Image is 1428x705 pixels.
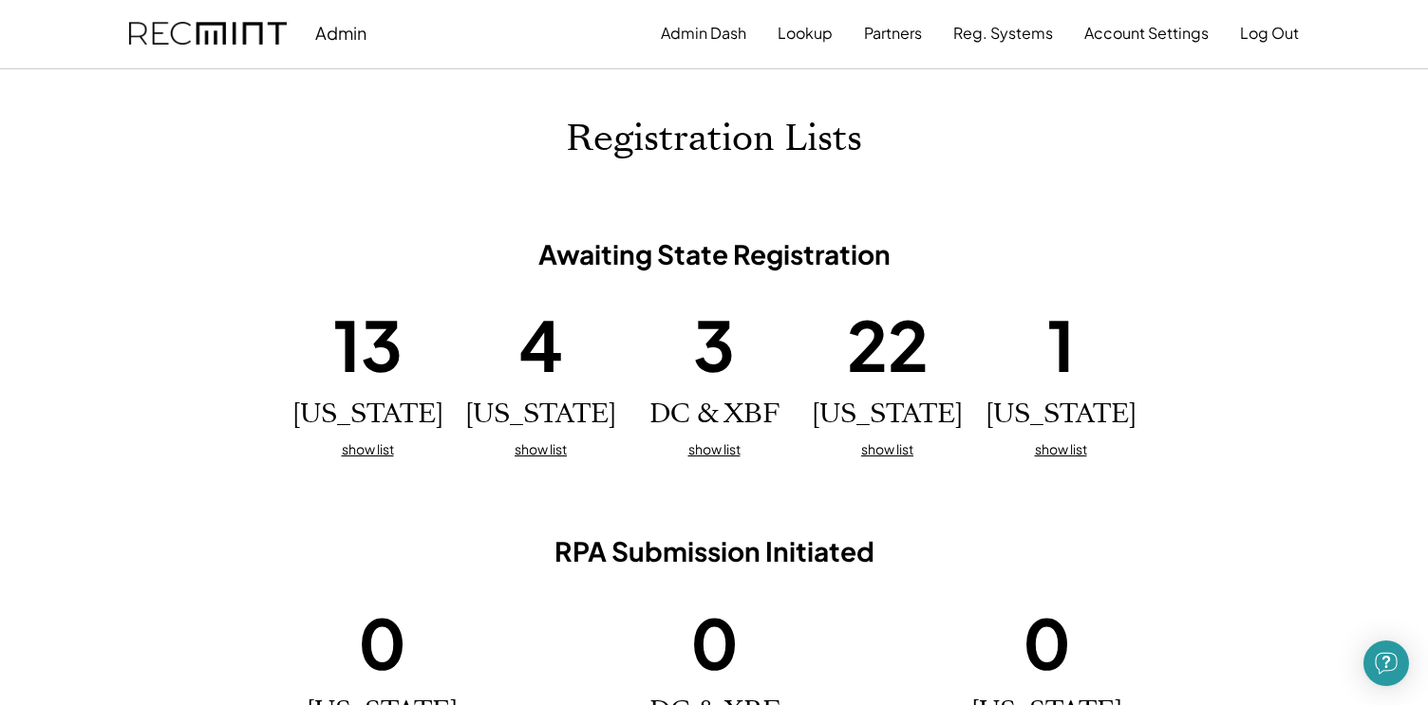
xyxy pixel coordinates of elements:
button: Partners [864,14,922,52]
h2: [US_STATE] [465,399,616,431]
h2: [US_STATE] [986,399,1137,431]
button: Account Settings [1084,14,1209,52]
button: Lookup [778,14,833,52]
h2: DC & XBF [649,399,780,431]
h1: 3 [693,300,735,389]
h2: [US_STATE] [812,399,963,431]
h1: 1 [1047,300,1075,389]
h3: RPA Submission Initiated [287,534,1141,568]
div: Open Intercom Messenger [1363,640,1409,686]
button: Admin Dash [661,14,746,52]
u: show list [342,440,394,457]
u: show list [861,440,913,457]
h1: 0 [690,598,739,687]
h3: Awaiting State Registration [287,237,1141,271]
img: recmint-logotype%403x.png [129,22,287,46]
h2: [US_STATE] [292,399,443,431]
h1: 4 [518,300,563,389]
h1: 13 [333,300,403,389]
button: Reg. Systems [953,14,1053,52]
h1: 22 [847,300,929,389]
h1: 0 [358,598,406,687]
div: Admin [315,22,366,44]
u: show list [688,440,741,457]
u: show list [515,440,567,457]
u: show list [1035,440,1087,457]
h1: Registration Lists [566,117,862,161]
button: Log Out [1240,14,1299,52]
h1: 0 [1023,598,1071,687]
